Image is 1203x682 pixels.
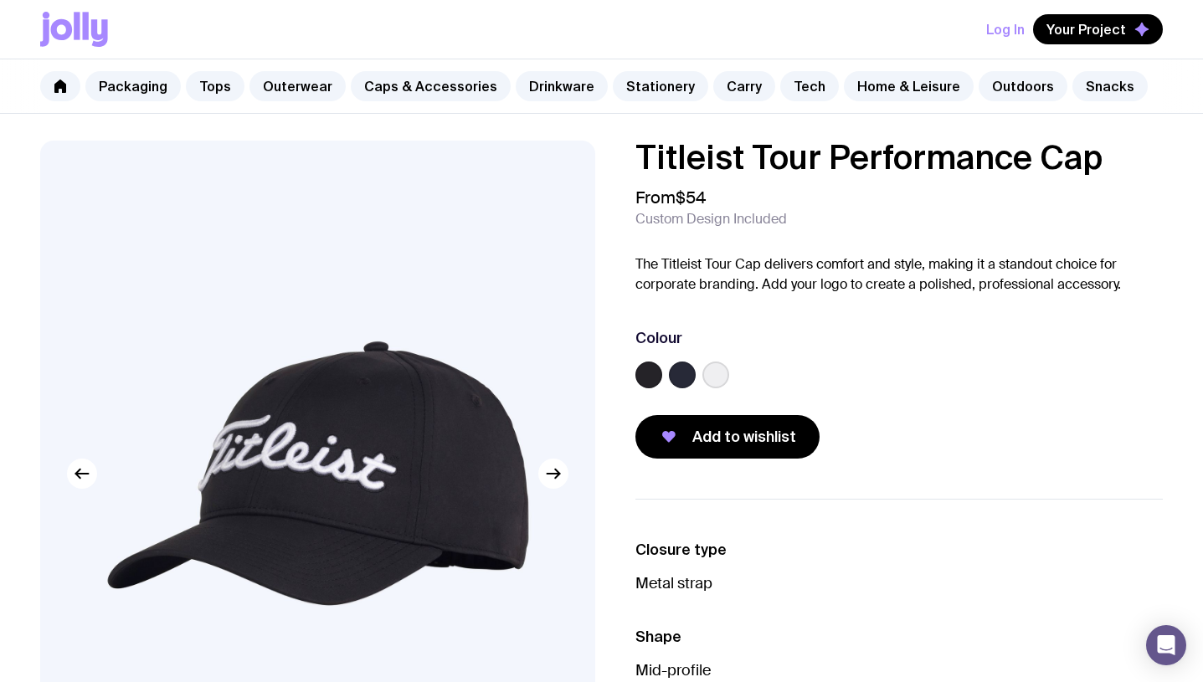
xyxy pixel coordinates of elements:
a: Outerwear [249,71,346,101]
h1: Titleist Tour Performance Cap [635,141,1164,174]
h3: Closure type [635,540,1164,560]
a: Snacks [1072,71,1148,101]
a: Carry [713,71,775,101]
a: Outdoors [979,71,1067,101]
a: Stationery [613,71,708,101]
span: Custom Design Included [635,211,787,228]
div: Open Intercom Messenger [1146,625,1186,665]
a: Home & Leisure [844,71,974,101]
button: Your Project [1033,14,1163,44]
h3: Shape [635,627,1164,647]
a: Tech [780,71,839,101]
span: Add to wishlist [692,427,796,447]
p: The Titleist Tour Cap delivers comfort and style, making it a standout choice for corporate brand... [635,254,1164,295]
button: Add to wishlist [635,415,820,459]
h3: Colour [635,328,682,348]
a: Caps & Accessories [351,71,511,101]
span: Your Project [1046,21,1126,38]
a: Packaging [85,71,181,101]
p: Mid-profile [635,660,1164,680]
p: Metal strap [635,573,1164,593]
button: Log In [986,14,1025,44]
a: Drinkware [516,71,608,101]
span: From [635,187,706,208]
span: $54 [676,187,706,208]
a: Tops [186,71,244,101]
